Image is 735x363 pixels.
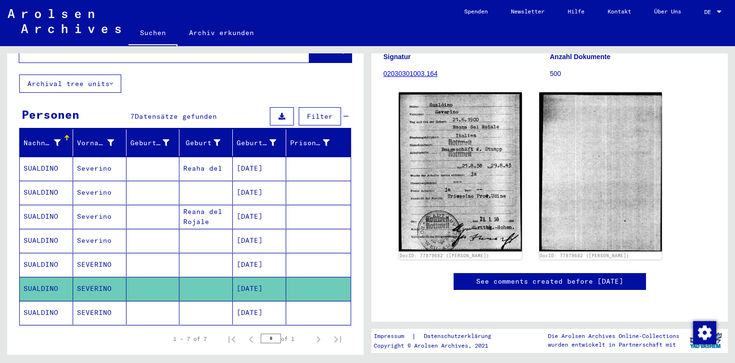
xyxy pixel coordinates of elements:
[307,112,333,121] span: Filter
[177,21,266,44] a: Archiv erkunden
[550,69,716,79] p: 500
[299,107,341,125] button: Filter
[20,205,73,228] mat-cell: SUALDINO
[233,253,286,276] mat-cell: [DATE]
[290,138,329,148] div: Prisoner #
[309,329,328,349] button: Next page
[693,321,716,344] img: Zustimmung ändern
[73,277,127,300] mat-cell: SEVERINO
[73,253,127,276] mat-cell: SEVERINO
[179,205,233,228] mat-cell: Reana del Rojale
[20,181,73,204] mat-cell: SUALDINO
[548,340,679,349] p: wurden entwickelt in Partnerschaft mit
[19,75,121,93] button: Archival tree units
[383,53,411,61] b: Signatur
[22,106,79,123] div: Personen
[241,329,261,349] button: Previous page
[233,129,286,156] mat-header-cell: Geburtsdatum
[399,92,522,251] img: 001.jpg
[237,138,276,148] div: Geburtsdatum
[179,129,233,156] mat-header-cell: Geburt‏
[400,253,489,258] a: DocID: 77879682 ([PERSON_NAME])
[550,53,610,61] b: Anzahl Dokumente
[233,181,286,204] mat-cell: [DATE]
[73,205,127,228] mat-cell: Severino
[73,129,127,156] mat-header-cell: Vorname
[237,135,288,150] div: Geburtsdatum
[290,135,342,150] div: Prisoner #
[540,253,629,258] a: DocID: 77879682 ([PERSON_NAME])
[286,129,351,156] mat-header-cell: Prisoner #
[383,70,438,77] a: 02030301003.164
[24,135,73,150] div: Nachname
[77,138,114,148] div: Vorname
[374,341,503,350] p: Copyright © Arolsen Archives, 2021
[183,135,232,150] div: Geburt‏
[135,112,217,121] span: Datensätze gefunden
[222,329,241,349] button: First page
[73,181,127,204] mat-cell: Severino
[416,331,503,341] a: Datenschutzerklärung
[183,138,220,148] div: Geburt‏
[233,277,286,300] mat-cell: [DATE]
[20,301,73,325] mat-cell: SUALDINO
[261,334,309,343] div: of 1
[20,253,73,276] mat-cell: SUALDINO
[688,328,724,352] img: yv_logo.png
[233,205,286,228] mat-cell: [DATE]
[233,301,286,325] mat-cell: [DATE]
[20,277,73,300] mat-cell: SUALDINO
[20,229,73,252] mat-cell: SUALDINO
[233,157,286,180] mat-cell: [DATE]
[127,129,180,156] mat-header-cell: Geburtsname
[173,335,207,343] div: 1 – 7 of 7
[130,138,170,148] div: Geburtsname
[374,331,503,341] div: |
[20,157,73,180] mat-cell: SUALDINO
[8,9,121,33] img: Arolsen_neg.svg
[73,229,127,252] mat-cell: Severino
[179,157,233,180] mat-cell: Reaha del
[73,157,127,180] mat-cell: Severino
[476,276,623,287] a: See comments created before [DATE]
[24,138,61,148] div: Nachname
[374,331,412,341] a: Impressum
[128,21,177,46] a: Suchen
[130,112,135,121] span: 7
[73,301,127,325] mat-cell: SEVERINO
[328,329,347,349] button: Last page
[130,135,182,150] div: Geburtsname
[77,135,126,150] div: Vorname
[539,92,662,251] img: 002.jpg
[704,9,715,15] span: DE
[548,332,679,340] p: Die Arolsen Archives Online-Collections
[20,129,73,156] mat-header-cell: Nachname
[233,229,286,252] mat-cell: [DATE]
